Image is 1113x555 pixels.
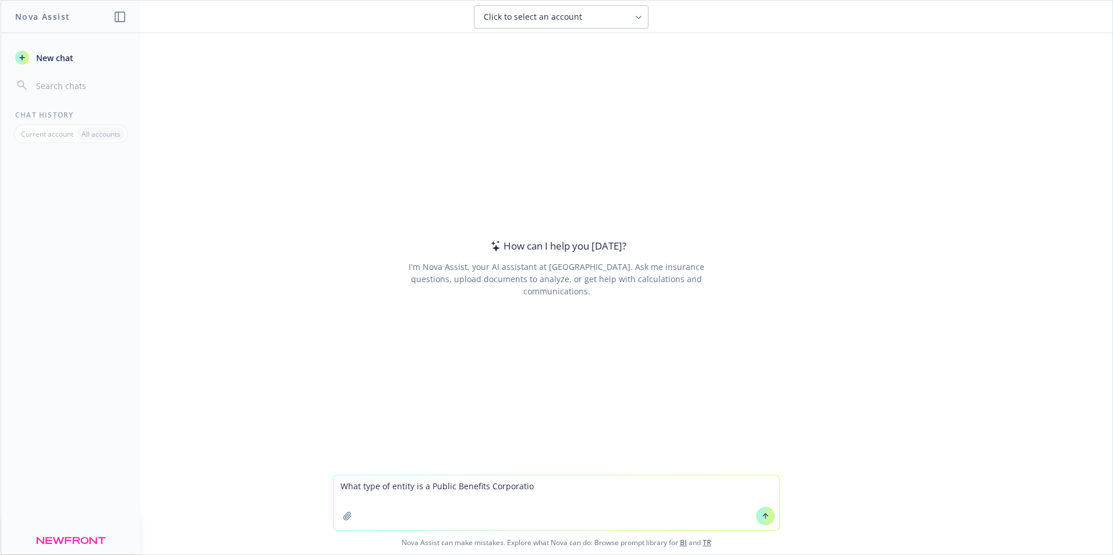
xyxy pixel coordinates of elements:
[21,129,73,139] p: Current account
[15,10,70,23] h1: Nova Assist
[334,475,779,530] textarea: What type of entity is a Public Benefits Corporation
[34,77,126,94] input: Search chats
[474,5,648,29] button: Click to select an account
[392,261,720,297] div: I'm Nova Assist, your AI assistant at [GEOGRAPHIC_DATA]. Ask me insurance questions, upload docum...
[81,129,120,139] p: All accounts
[34,52,73,64] span: New chat
[487,239,626,254] div: How can I help you [DATE]?
[484,11,582,23] span: Click to select an account
[10,47,131,68] button: New chat
[1,110,140,120] div: Chat History
[680,538,687,547] a: BI
[703,538,711,547] a: TR
[5,531,1108,554] span: Nova Assist can make mistakes. Explore what Nova can do: Browse prompt library for and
